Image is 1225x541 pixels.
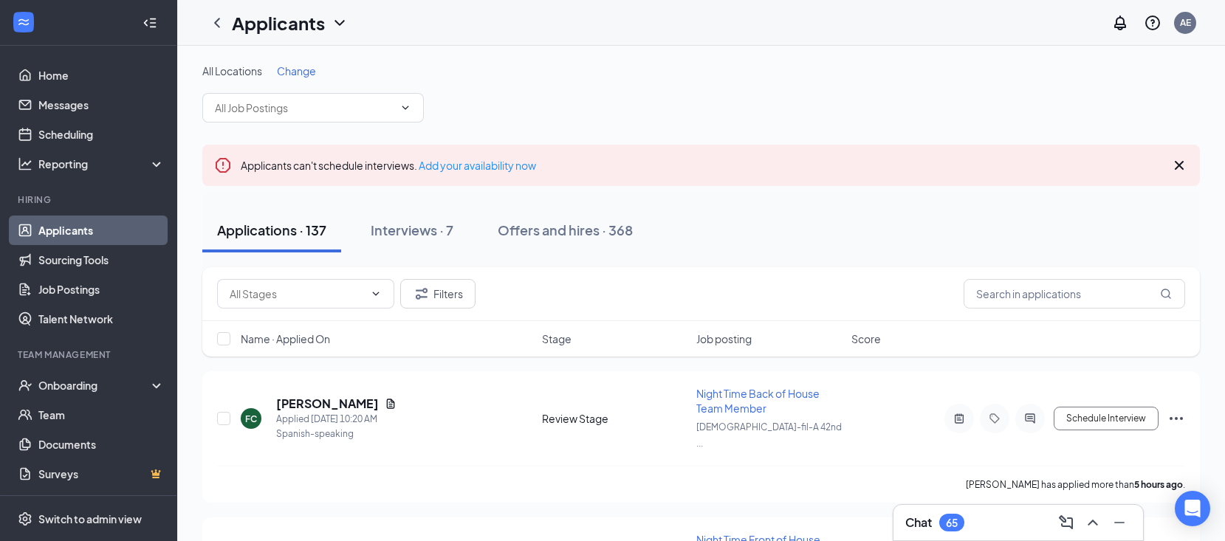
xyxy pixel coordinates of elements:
[38,304,165,334] a: Talent Network
[696,421,842,449] span: [DEMOGRAPHIC_DATA]-fil-A 42nd ...
[331,14,349,32] svg: ChevronDown
[413,285,430,303] svg: Filter
[964,279,1185,309] input: Search in applications
[38,120,165,149] a: Scheduling
[241,331,330,346] span: Name · Applied On
[215,100,394,116] input: All Job Postings
[1057,514,1075,531] svg: ComposeMessage
[371,221,453,239] div: Interviews · 7
[1054,407,1159,430] button: Schedule Interview
[851,331,881,346] span: Score
[208,14,226,32] svg: ChevronLeft
[1111,14,1129,32] svg: Notifications
[18,378,32,393] svg: UserCheck
[1175,491,1210,526] div: Open Intercom Messenger
[16,15,31,30] svg: WorkstreamLogo
[986,413,1003,424] svg: Tag
[38,216,165,245] a: Applicants
[38,245,165,275] a: Sourcing Tools
[1081,511,1105,534] button: ChevronUp
[38,90,165,120] a: Messages
[950,413,968,424] svg: ActiveNote
[38,61,165,90] a: Home
[38,430,165,459] a: Documents
[1054,511,1078,534] button: ComposeMessage
[241,159,536,172] span: Applicants can't schedule interviews.
[946,517,958,529] div: 65
[214,156,232,174] svg: Error
[232,10,325,35] h1: Applicants
[277,64,316,77] span: Change
[38,378,152,393] div: Onboarding
[696,331,752,346] span: Job posting
[38,156,165,171] div: Reporting
[696,387,820,415] span: Night Time Back of House Team Member
[400,279,476,309] button: Filter Filters
[38,511,142,526] div: Switch to admin view
[1111,514,1128,531] svg: Minimize
[498,221,633,239] div: Offers and hires · 368
[38,400,165,430] a: Team
[18,156,32,171] svg: Analysis
[1160,288,1172,300] svg: MagnifyingGlass
[1180,16,1191,29] div: AE
[245,413,257,425] div: FC
[1167,410,1185,427] svg: Ellipses
[966,478,1185,491] p: [PERSON_NAME] has applied more than .
[18,511,32,526] svg: Settings
[385,398,397,410] svg: Document
[399,102,411,114] svg: ChevronDown
[1108,511,1131,534] button: Minimize
[1021,413,1039,424] svg: ActiveChat
[276,427,397,441] div: Spanish-speaking
[542,411,688,426] div: Review Stage
[230,286,364,302] input: All Stages
[143,15,157,30] svg: Collapse
[202,64,262,77] span: All Locations
[1144,14,1161,32] svg: QuestionInfo
[370,288,382,300] svg: ChevronDown
[542,331,572,346] span: Stage
[276,412,397,427] div: Applied [DATE] 10:20 AM
[38,459,165,489] a: SurveysCrown
[1170,156,1188,174] svg: Cross
[38,275,165,304] a: Job Postings
[18,348,162,361] div: Team Management
[1084,514,1102,531] svg: ChevronUp
[217,221,326,239] div: Applications · 137
[276,396,379,412] h5: [PERSON_NAME]
[18,193,162,206] div: Hiring
[419,159,536,172] a: Add your availability now
[1134,479,1183,490] b: 5 hours ago
[905,514,932,531] h3: Chat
